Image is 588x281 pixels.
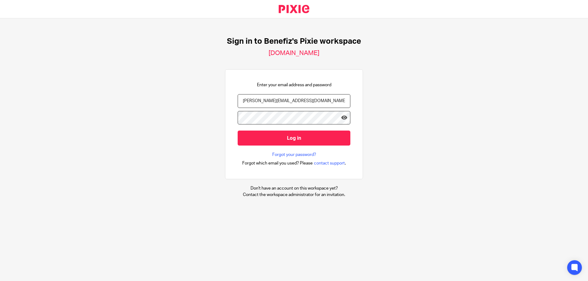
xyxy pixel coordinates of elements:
p: Don't have an account on this workspace yet? [243,185,345,191]
input: name@example.com [238,94,350,108]
input: Log in [238,131,350,146]
a: Forgot your password? [272,152,316,158]
div: . [242,160,346,167]
p: Enter your email address and password [257,82,331,88]
h2: [DOMAIN_NAME] [269,49,319,57]
h1: Sign in to Benefiz's Pixie workspace [227,37,361,46]
span: Forgot which email you used? Please [242,160,313,166]
span: contact support [314,160,345,166]
p: Contact the workspace administrator for an invitation. [243,192,345,198]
